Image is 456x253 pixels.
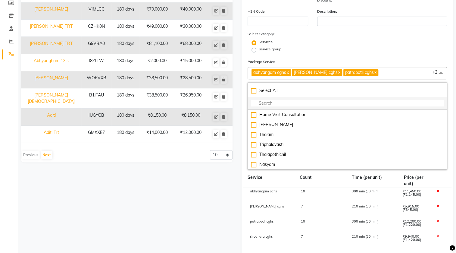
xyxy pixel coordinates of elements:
[175,71,207,88] td: ₹28,500.00
[81,71,111,88] td: WOPVXB
[398,190,432,200] div: ₹11,450.00 (₹1,145.00)
[41,151,52,159] button: Next
[251,141,444,148] div: Triphalavasti
[251,131,444,138] div: Thalam
[251,151,444,158] div: Thalapothichil
[139,126,175,143] td: ₹14,000.00
[286,70,289,75] a: x
[398,205,432,215] div: ₹5,915.00 (₹845.00)
[347,235,398,245] div: 210 min (30 min)
[81,109,111,126] td: IUGYCB
[250,234,273,239] span: sirodhara cghs
[347,174,399,187] div: Time (per unit)
[243,174,295,187] div: Service
[111,37,139,54] td: 180 days
[111,126,139,143] td: 180 days
[301,219,305,223] span: 10
[347,220,398,230] div: 300 min (30 min)
[175,37,207,54] td: ₹68,000.00
[317,9,337,14] label: Description:
[175,109,207,126] td: ₹8,150.00
[139,71,175,88] td: ₹38,500.00
[21,54,81,71] td: Abhyangham 12 s
[251,122,444,128] div: [PERSON_NAME]
[251,100,444,106] input: multiselect-search
[399,174,434,187] div: Price (per unit)
[251,87,444,94] div: Select All
[21,37,81,54] td: [PERSON_NAME] TRT
[175,54,207,71] td: ₹15,000.00
[111,88,139,109] td: 180 days
[111,71,139,88] td: 180 days
[345,70,374,75] span: patrapotli cghs
[111,109,139,126] td: 180 days
[139,54,175,71] td: ₹2,000.00
[301,189,305,193] span: 10
[433,69,442,75] span: +2
[259,39,273,45] label: Services
[21,20,81,37] td: [PERSON_NAME] TRT
[294,70,338,75] span: [PERSON_NAME] cghs
[81,20,111,37] td: CZHK0N
[338,70,340,75] a: x
[21,71,81,88] td: [PERSON_NAME]
[139,20,175,37] td: ₹49,000.00
[81,2,111,20] td: VIMLGC
[21,126,81,143] td: Aditi Trt
[111,54,139,71] td: 180 days
[248,9,265,14] label: HSN Code
[301,204,303,208] span: 7
[301,234,303,239] span: 7
[251,112,444,118] div: Home Visit Consultation
[139,88,175,109] td: ₹38,500.00
[248,31,275,37] label: Select Category:
[250,219,273,223] span: patrapotli cghs
[21,109,81,126] td: Aditi
[347,190,398,200] div: 300 min (30 min)
[81,37,111,54] td: G9VBA0
[347,205,398,215] div: 210 min (30 min)
[259,46,281,52] label: Service group
[139,2,175,20] td: ₹70,000.00
[398,235,432,245] div: ₹9,940.00 (₹1,420.00)
[21,2,81,20] td: [PERSON_NAME]
[175,88,207,109] td: ₹26,950.00
[21,88,81,109] td: [PERSON_NAME][DEMOGRAPHIC_DATA]
[81,88,111,109] td: B1ITAU
[250,189,277,193] span: abhyangam cghs
[374,70,376,75] a: x
[398,220,432,230] div: ₹12,200.00 (₹1,220.00)
[111,20,139,37] td: 180 days
[250,204,284,208] span: [PERSON_NAME] cghs
[295,174,347,187] div: Count
[81,54,111,71] td: I8ZLTW
[248,59,275,65] label: Package Service
[111,2,139,20] td: 180 days
[175,20,207,37] td: ₹30,000.00
[81,126,111,143] td: GMXXE7
[175,2,207,20] td: ₹40,000.00
[139,109,175,126] td: ₹8,150.00
[251,161,444,168] div: Nasyam
[139,37,175,54] td: ₹81,100.00
[175,126,207,143] td: ₹12,000.00
[253,70,286,75] span: abhyangam cghs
